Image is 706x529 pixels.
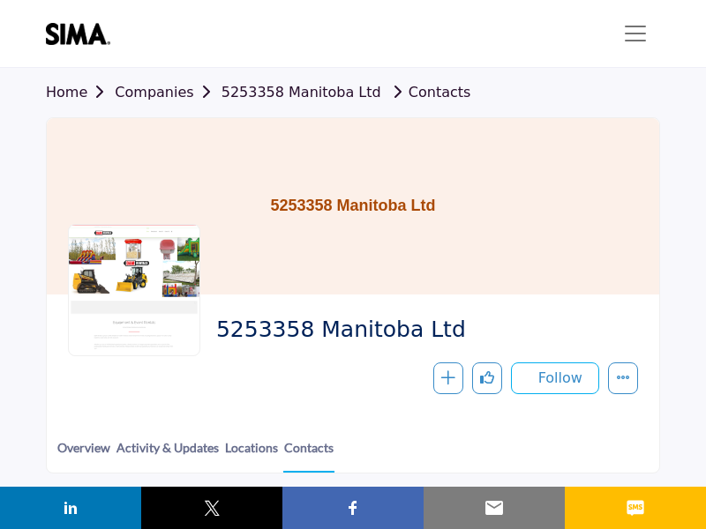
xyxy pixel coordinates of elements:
img: email sharing button [484,497,505,518]
a: Contacts [283,438,334,473]
a: Locations [224,438,279,471]
span: 5253358 Manitoba Ltd [216,316,625,345]
a: Contacts [386,84,471,101]
a: Overview [56,438,111,471]
a: Companies [115,84,221,101]
button: Follow [511,362,599,394]
img: sms sharing button [625,497,646,518]
button: Like [472,362,502,394]
img: twitter sharing button [201,497,222,518]
img: linkedin sharing button [60,497,81,518]
button: Toggle navigation [611,16,660,51]
button: More details [608,362,638,394]
a: Home [46,84,115,101]
img: facebook sharing button [342,497,364,518]
img: site Logo [46,23,119,45]
h1: 5253358 Manitoba Ltd [270,118,435,294]
a: 5253358 Manitoba Ltd [222,84,381,101]
a: Activity & Updates [116,438,220,471]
